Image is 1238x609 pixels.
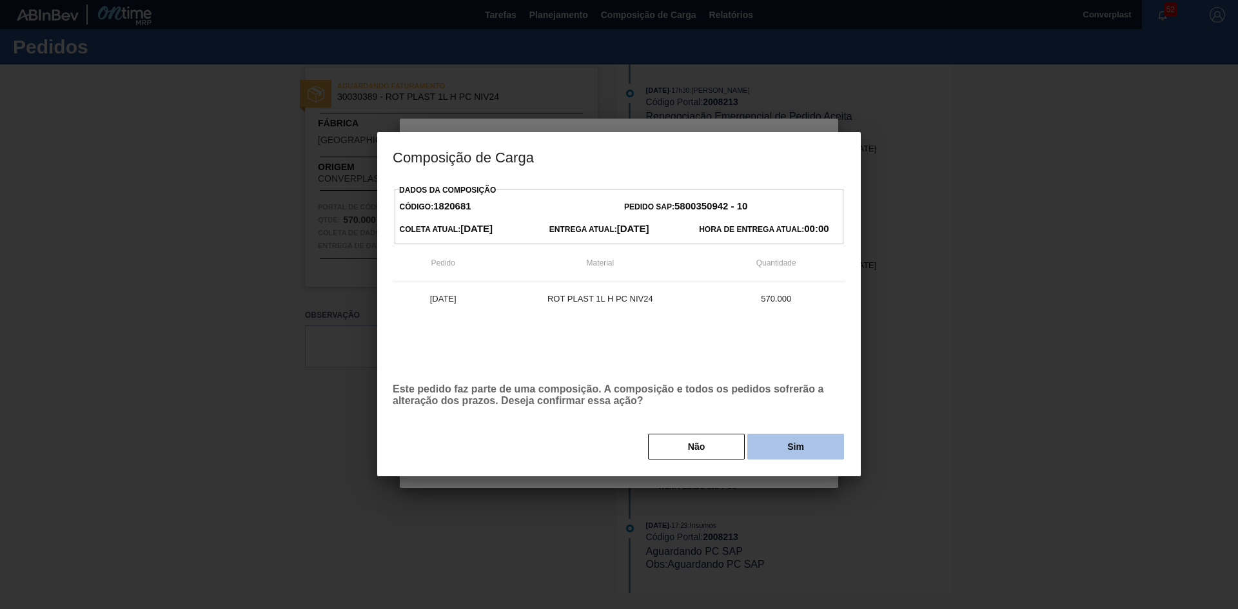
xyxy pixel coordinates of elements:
[648,434,745,459] button: Não
[587,258,614,267] font: Material
[430,294,457,304] font: [DATE]
[393,150,534,166] font: Composição de Carga
[756,258,796,267] font: Quantidade
[399,186,496,195] font: Dados da Composição
[549,225,617,234] font: Entrega atual:
[400,202,434,211] font: Código:
[460,223,493,234] font: [DATE]
[617,223,649,234] font: [DATE]
[547,294,653,304] font: ROT PLAST 1L H PC NIV24
[393,383,823,406] font: Este pedido faz parte de uma composição. A composição e todos os pedidos sofrerão a alteração dos...
[804,223,829,234] font: 00:00
[433,200,471,211] font: 1820681
[431,258,455,267] font: Pedido
[699,225,804,234] font: Hora de Entrega Atual:
[624,202,674,211] font: Pedido SAP:
[674,200,747,211] font: 5800350942 - 10
[761,294,791,304] font: 570.000
[747,434,844,459] button: Sim
[787,441,804,452] font: Sim
[688,441,705,452] font: Não
[400,225,461,234] font: Coleta Atual:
